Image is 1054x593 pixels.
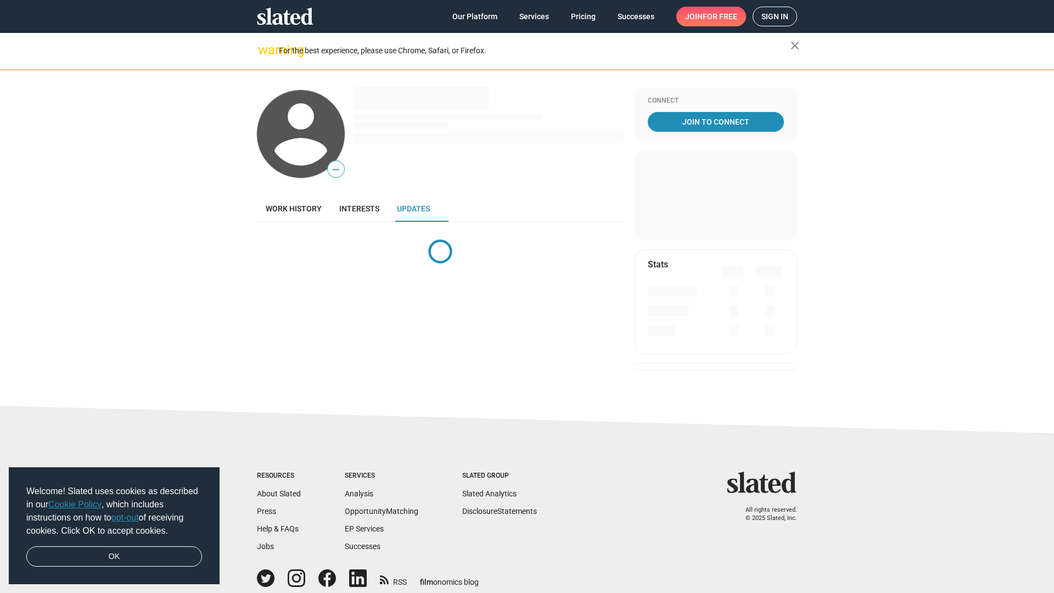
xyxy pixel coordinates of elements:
mat-icon: close [788,39,801,52]
a: RSS [380,570,407,588]
span: Join [685,7,737,26]
a: filmonomics blog [420,568,479,588]
span: Updates [397,204,430,213]
a: Cookie Policy [48,500,102,509]
mat-card-title: Stats [648,259,668,270]
span: Pricing [571,7,596,26]
a: Joinfor free [676,7,746,26]
a: Our Platform [444,7,506,26]
a: EP Services [345,524,384,533]
span: Sign in [761,7,788,26]
a: Jobs [257,542,274,551]
div: Resources [257,472,301,480]
a: dismiss cookie message [26,546,202,567]
a: Successes [345,542,380,551]
a: Join To Connect [648,112,784,132]
div: cookieconsent [9,467,220,585]
a: Work history [257,195,330,222]
span: Services [519,7,549,26]
a: Successes [609,7,663,26]
span: Successes [618,7,654,26]
a: Sign in [753,7,797,26]
a: About Slated [257,489,301,498]
span: Join To Connect [650,112,782,132]
a: Interests [330,195,388,222]
span: — [328,163,344,177]
span: film [420,578,433,586]
span: Welcome! Slated uses cookies as described in our , which includes instructions on how to of recei... [26,485,202,538]
a: Analysis [345,489,373,498]
div: For the best experience, please use Chrome, Safari, or Firefox. [279,43,790,58]
a: DisclosureStatements [462,507,537,516]
a: Services [511,7,558,26]
p: All rights reserved. © 2025 Slated, Inc. [734,506,797,522]
a: Help & FAQs [257,524,299,533]
div: Services [345,472,418,480]
div: Connect [648,97,784,105]
a: Slated Analytics [462,489,517,498]
a: Press [257,507,276,516]
a: Pricing [562,7,604,26]
a: OpportunityMatching [345,507,418,516]
div: Slated Group [462,472,537,480]
span: Interests [339,204,379,213]
a: opt-out [111,513,139,522]
span: Our Platform [452,7,497,26]
span: for free [703,7,737,26]
a: Updates [388,195,439,222]
mat-icon: warning [258,43,271,57]
span: Work history [266,204,322,213]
